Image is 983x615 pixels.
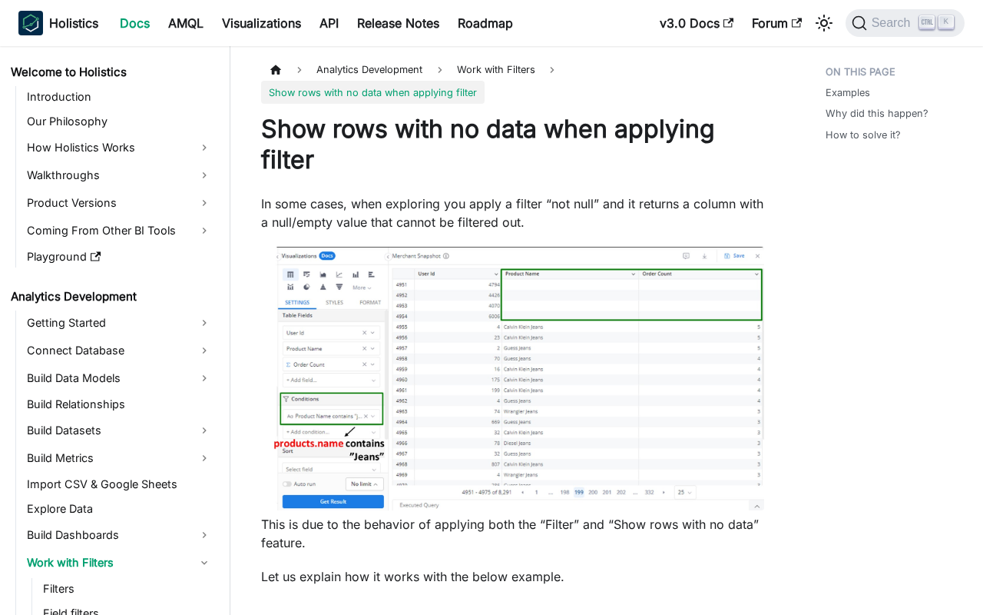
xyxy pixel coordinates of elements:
[22,446,217,470] a: Build Metrics
[22,246,217,268] a: Playground
[650,11,743,35] a: v3.0 Docs
[261,515,764,552] p: This is due to the behavior of applying both the “Filter” and “Show rows with no data” feature.
[812,11,836,35] button: Switch between dark and light mode (currently light mode)
[938,15,954,29] kbd: K
[111,11,159,35] a: Docs
[448,11,522,35] a: Roadmap
[6,286,217,307] a: Analytics Development
[18,11,98,35] a: HolisticsHolistics
[310,11,348,35] a: API
[22,498,217,520] a: Explore Data
[6,61,217,83] a: Welcome to Holistics
[22,111,217,132] a: Our Philosophy
[867,16,920,30] span: Search
[22,86,217,108] a: Introduction
[449,58,543,81] span: Work with Filters
[309,58,430,81] span: Analytics Development
[261,247,764,510] img: Context
[18,11,43,35] img: Holistics
[22,474,217,495] a: Import CSV & Google Sheets
[348,11,448,35] a: Release Notes
[22,394,217,415] a: Build Relationships
[743,11,811,35] a: Forum
[826,106,928,121] a: Why did this happen?
[22,550,217,575] a: Work with Filters
[22,135,217,160] a: How Holistics Works
[22,218,217,243] a: Coming From Other BI Tools
[261,81,485,103] span: Show rows with no data when applying filter
[261,194,764,231] p: In some cases, when exploring you apply a filter “not null” and it returns a column with a null/e...
[261,58,290,81] a: Home page
[22,163,217,188] a: Walkthroughs
[159,11,213,35] a: AMQL
[846,9,965,37] button: Search (Ctrl+K)
[213,11,310,35] a: Visualizations
[49,14,98,32] b: Holistics
[261,114,764,175] h1: Show rows with no data when applying filter
[22,523,217,547] a: Build Dashboards
[22,191,217,215] a: Product Versions
[22,311,217,335] a: Getting Started
[22,418,217,443] a: Build Datasets
[38,578,217,600] a: Filters
[826,128,901,142] a: How to solve it?
[261,58,764,104] nav: Breadcrumbs
[826,85,870,100] a: Examples
[22,338,217,363] a: Connect Database
[261,567,764,586] p: Let us explain how it works with the below example.
[22,366,217,391] a: Build Data Models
